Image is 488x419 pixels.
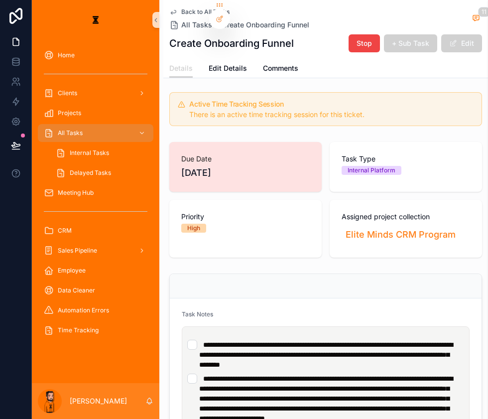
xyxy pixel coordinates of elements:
span: Meeting Hub [58,189,94,197]
div: Internal Platform [348,166,395,175]
a: Employee [38,262,153,279]
a: Home [38,46,153,64]
img: App logo [88,12,104,28]
a: Clients [38,84,153,102]
span: Home [58,51,75,59]
span: Back to All Tasks [181,8,230,16]
span: Details [169,63,193,73]
span: Task Notes [182,310,213,318]
a: Create Onboarding Funnel [222,20,309,30]
a: Details [169,59,193,78]
span: Internal Tasks [70,149,109,157]
a: Edit Details [209,59,247,79]
a: Elite Minds CRM Program [342,226,460,244]
a: Comments [263,59,298,79]
div: scrollable content [32,40,159,351]
a: Automation Errors [38,301,153,319]
span: Data Cleaner [58,286,95,294]
span: Delayed Tasks [70,169,111,177]
span: Clients [58,89,77,97]
span: Task Type [342,154,470,164]
h5: Active Time Tracking Session [189,101,474,108]
span: + Sub Task [392,38,429,48]
h1: Create Onboarding Funnel [169,36,294,50]
a: Data Cleaner [38,281,153,299]
button: Edit [441,34,482,52]
a: Back to All Tasks [169,8,230,16]
div: There is an active time tracking session for this ticket. [189,110,474,120]
a: All Tasks [38,124,153,142]
p: [PERSON_NAME] [70,396,127,406]
div: High [187,224,200,233]
span: Projects [58,109,81,117]
button: Stop [349,34,380,52]
a: Internal Tasks [50,144,153,162]
span: Automation Errors [58,306,109,314]
button: + Sub Task [384,34,437,52]
span: CRM [58,227,72,235]
span: Due Date [181,154,310,164]
a: Meeting Hub [38,184,153,202]
a: Delayed Tasks [50,164,153,182]
span: Assigned project collection [342,212,470,222]
span: Sales Pipeline [58,247,97,255]
span: Stop [357,38,372,48]
a: Sales Pipeline [38,242,153,260]
span: Elite Minds CRM Program [346,228,456,242]
a: All Tasks [169,20,212,30]
button: 11 [470,13,482,25]
span: Priority [181,212,310,222]
a: CRM [38,222,153,240]
span: All Tasks [58,129,83,137]
span: Comments [263,63,298,73]
span: [DATE] [181,166,310,180]
a: Projects [38,104,153,122]
span: Employee [58,267,86,275]
span: All Tasks [181,20,212,30]
span: There is an active time tracking session for this ticket. [189,110,365,119]
span: Edit Details [209,63,247,73]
